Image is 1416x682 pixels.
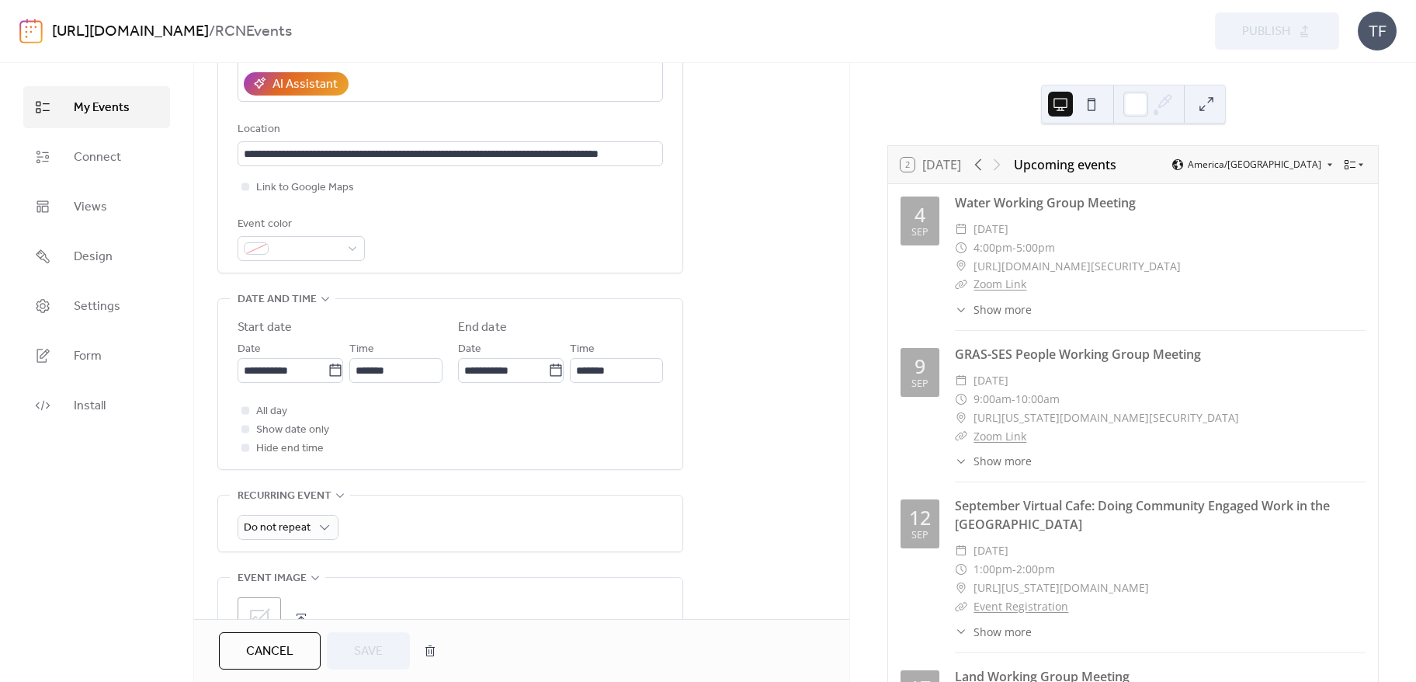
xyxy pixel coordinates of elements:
[973,390,1012,409] span: 9:00am
[256,421,329,440] span: Show date only
[23,86,170,128] a: My Events
[955,257,967,276] div: ​
[955,541,967,560] div: ​
[244,517,311,538] span: Do not repeat
[973,624,1032,640] span: Show more
[19,19,43,43] img: logo
[955,560,967,579] div: ​
[74,248,113,266] span: Design
[973,579,1149,597] span: [URL][US_STATE][DOMAIN_NAME]
[973,238,1012,257] span: 4:00pm
[74,198,107,217] span: Views
[955,301,1032,318] button: ​Show more
[238,340,261,359] span: Date
[238,569,307,588] span: Event image
[209,17,215,47] b: /
[1012,390,1015,409] span: -
[23,235,170,277] a: Design
[23,285,170,327] a: Settings
[1016,560,1055,579] span: 2:00pm
[1014,155,1116,174] div: Upcoming events
[973,257,1181,276] span: [URL][DOMAIN_NAME][SECURITY_DATA]
[272,75,338,94] div: AI Assistant
[973,453,1032,469] span: Show more
[955,409,967,427] div: ​
[955,220,967,238] div: ​
[570,340,595,359] span: Time
[256,440,324,458] span: Hide end time
[955,371,967,390] div: ​
[973,277,1026,291] a: Zoom Link
[1015,390,1060,409] span: 10:00am
[909,508,931,527] div: 12
[246,642,293,661] span: Cancel
[238,120,660,139] div: Location
[458,318,507,337] div: End date
[955,624,967,640] div: ​
[955,579,967,597] div: ​
[955,597,967,616] div: ​
[955,238,967,257] div: ​
[911,531,928,541] div: Sep
[973,220,1008,238] span: [DATE]
[74,347,102,366] span: Form
[1012,238,1016,257] span: -
[238,291,317,309] span: Date and time
[955,453,1032,469] button: ​Show more
[955,453,967,469] div: ​
[256,402,287,421] span: All day
[74,397,106,416] span: Install
[23,136,170,178] a: Connect
[911,379,928,389] div: Sep
[23,384,170,426] a: Install
[23,335,170,377] a: Form
[238,487,331,506] span: Recurring event
[219,632,321,670] button: Cancel
[955,346,1201,363] a: GRAS-SES People Working Group Meeting
[244,72,349,96] button: AI Assistant
[911,228,928,238] div: Sep
[74,148,121,167] span: Connect
[914,357,925,376] div: 9
[973,371,1008,390] span: [DATE]
[74,99,130,117] span: My Events
[238,597,281,641] div: ;
[973,541,1008,560] span: [DATE]
[74,298,120,316] span: Settings
[914,205,925,224] div: 4
[215,17,292,47] b: RCNEvents
[973,409,1239,427] span: [URL][US_STATE][DOMAIN_NAME][SECURITY_DATA]
[955,390,967,409] div: ​
[349,340,374,359] span: Time
[973,429,1026,444] a: Zoom Link
[1016,238,1055,257] span: 5:00pm
[955,194,1136,211] a: Water Working Group Meeting
[1012,560,1016,579] span: -
[1188,160,1321,169] span: America/[GEOGRAPHIC_DATA]
[973,599,1068,614] a: Event Registration
[955,427,967,446] div: ​
[955,624,1032,640] button: ​Show more
[955,275,967,294] div: ​
[256,179,354,197] span: Link to Google Maps
[1358,12,1397,50] div: TF
[52,17,209,47] a: [URL][DOMAIN_NAME]
[955,497,1330,533] a: September Virtual Cafe: Doing Community Engaged Work in the [GEOGRAPHIC_DATA]
[238,215,362,234] div: Event color
[973,301,1032,318] span: Show more
[955,301,967,318] div: ​
[973,560,1012,579] span: 1:00pm
[238,318,292,337] div: Start date
[23,186,170,228] a: Views
[458,340,481,359] span: Date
